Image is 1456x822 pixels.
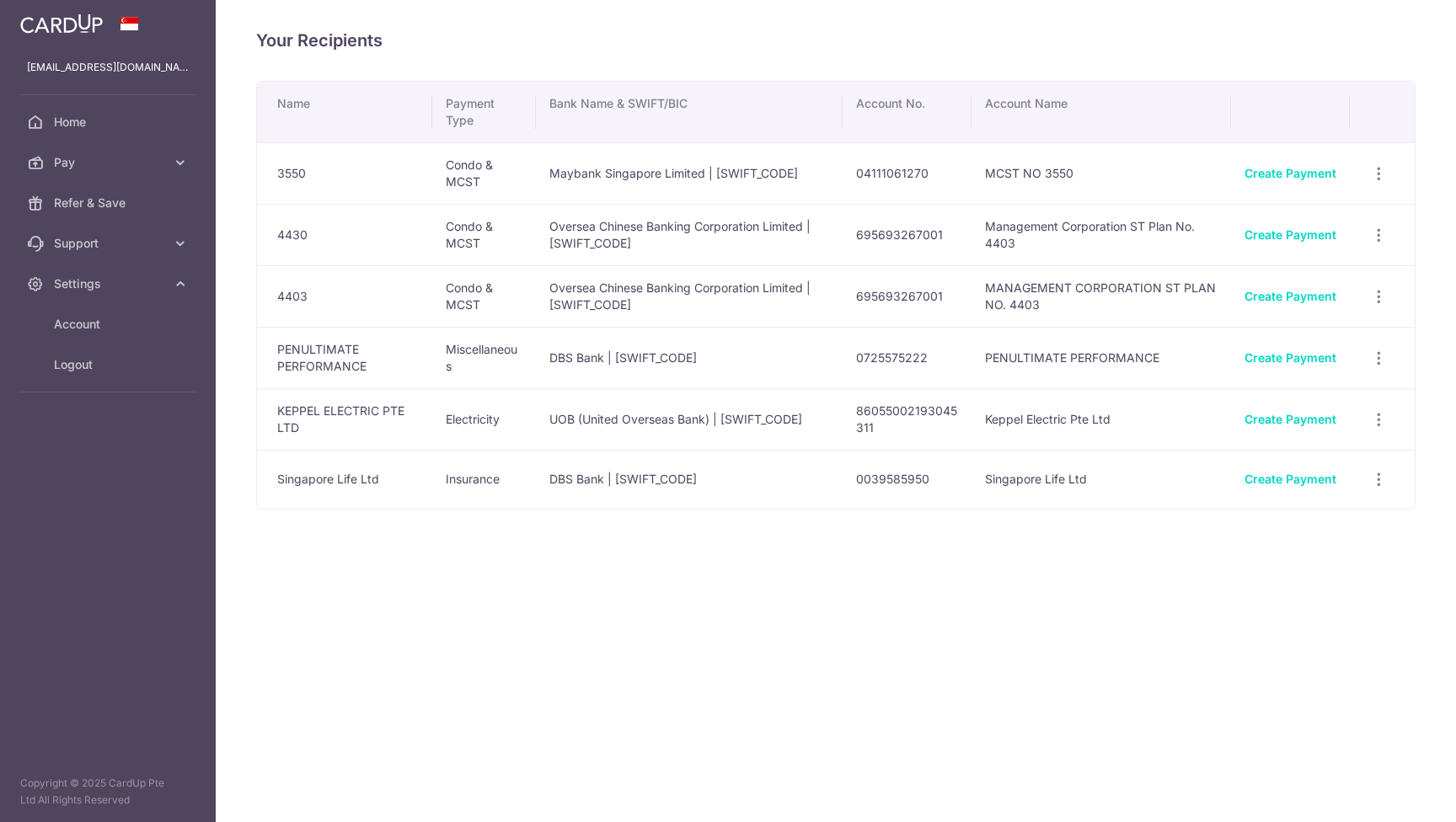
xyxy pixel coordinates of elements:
a: Create Payment [1245,289,1336,303]
td: Oversea Chinese Banking Corporation Limited | [SWIFT_CODE] [536,204,843,265]
td: Singapore Life Ltd [972,450,1231,509]
th: Bank Name & SWIFT/BIC [536,82,843,142]
td: Singapore Life Ltd [257,450,432,509]
a: Create Payment [1245,227,1336,242]
td: 0725575222 [843,327,972,388]
h4: Your Recipients [256,27,1416,54]
span: Pay [54,154,165,171]
td: Condo & MCST [432,142,536,204]
td: Condo & MCST [432,265,536,327]
td: 3550 [257,142,432,204]
td: 4403 [257,265,432,327]
td: KEPPEL ELECTRIC PTE LTD [257,388,432,450]
span: Logout [54,356,165,373]
td: 0039585950 [843,450,972,509]
a: Create Payment [1245,350,1336,365]
th: Payment Type [432,82,536,142]
span: Account [54,316,165,333]
a: Create Payment [1245,472,1336,486]
th: Account Name [972,82,1231,142]
p: [EMAIL_ADDRESS][DOMAIN_NAME] [27,59,189,76]
img: CardUp [20,13,103,34]
span: Settings [54,275,165,292]
td: DBS Bank | [SWIFT_CODE] [536,450,843,509]
td: PENULTIMATE PERFORMANCE [257,327,432,388]
td: Oversea Chinese Banking Corporation Limited | [SWIFT_CODE] [536,265,843,327]
td: MANAGEMENT CORPORATION ST PLAN NO. 4403 [972,265,1231,327]
a: Create Payment [1245,166,1336,180]
span: Refer & Save [54,195,165,211]
td: PENULTIMATE PERFORMANCE [972,327,1231,388]
td: Maybank Singapore Limited | [SWIFT_CODE] [536,142,843,204]
td: 695693267001 [843,204,972,265]
th: Name [257,82,432,142]
span: Support [54,235,165,252]
th: Account No. [843,82,972,142]
td: Miscellaneous [432,327,536,388]
td: DBS Bank | [SWIFT_CODE] [536,327,843,388]
a: Create Payment [1245,412,1336,426]
td: Management Corporation ST Plan No. 4403 [972,204,1231,265]
td: 04111061270 [843,142,972,204]
td: 4430 [257,204,432,265]
span: Home [54,114,165,131]
td: Electricity [432,388,536,450]
td: Condo & MCST [432,204,536,265]
td: Insurance [432,450,536,509]
td: MCST NO 3550 [972,142,1231,204]
td: UOB (United Overseas Bank) | [SWIFT_CODE] [536,388,843,450]
td: 86055002193045311 [843,388,972,450]
td: 695693267001 [843,265,972,327]
td: Keppel Electric Pte Ltd [972,388,1231,450]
